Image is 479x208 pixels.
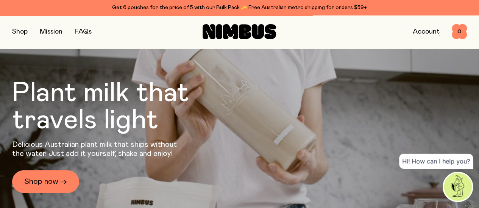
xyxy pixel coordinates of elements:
[75,28,92,35] a: FAQs
[452,24,467,39] button: 0
[399,154,473,169] div: Hi! How can I help you?
[413,28,440,35] a: Account
[12,140,182,158] p: Delicious Australian plant milk that ships without the water. Just add it yourself, shake and enjoy!
[12,3,467,12] div: Get 6 pouches for the price of 5 with our Bulk Pack ✨ Free Australian metro shipping for orders $59+
[444,173,472,201] img: agent
[12,80,230,134] h1: Plant milk that travels light
[40,28,62,35] a: Mission
[12,170,79,193] a: Shop now →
